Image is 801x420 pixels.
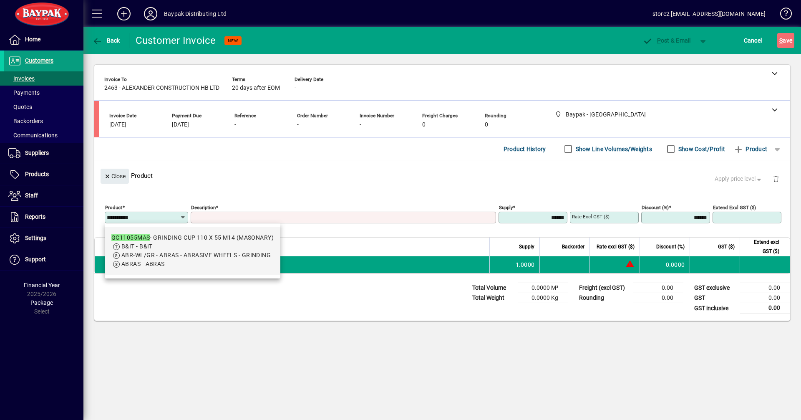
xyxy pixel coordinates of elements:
a: Payments [4,86,83,100]
button: Cancel [742,33,764,48]
span: Baypak - Onekawa [136,260,146,269]
span: Description [156,242,181,251]
span: Backorders [8,118,43,124]
td: Total Weight [468,293,518,303]
mat-label: Description [191,205,216,210]
a: Staff [4,185,83,206]
app-page-header-button: Close [98,172,131,180]
td: 0.00 [740,293,790,303]
td: 0.00 [740,283,790,293]
span: NEW [228,38,238,43]
button: Profile [137,6,164,21]
td: GST exclusive [690,283,740,293]
span: Quotes [8,104,32,110]
span: Backorder [562,242,584,251]
mat-label: Discount (%) [642,205,669,210]
span: Financial Year [24,282,60,288]
app-page-header-button: Back [83,33,129,48]
button: Apply price level [711,172,766,187]
span: Back [92,37,120,44]
td: 0.0000 Kg [518,293,568,303]
div: Customer Invoice [136,34,216,47]
td: Total Volume [468,283,518,293]
span: [DATE] [172,121,189,128]
div: store2 [EMAIL_ADDRESS][DOMAIN_NAME] [652,7,766,20]
td: 0.0000 [640,256,690,273]
a: Home [4,29,83,50]
td: Freight (excl GST) [575,283,633,293]
app-page-header-button: Delete [766,175,786,182]
a: Communications [4,128,83,142]
span: 0 [422,121,426,128]
span: Apply price level [715,175,763,183]
span: 2463 - ALEXANDER CONSTRUCTION HB LTD [104,85,219,91]
button: Close [101,169,129,184]
span: 1.0000 [516,261,535,269]
span: Supply [519,242,534,251]
td: GST [690,293,740,303]
button: Save [777,33,794,48]
span: Extend excl GST ($) [745,238,779,256]
span: Invoices [8,75,35,82]
span: 0 [485,121,488,128]
td: 0.00 [633,293,683,303]
span: Discount (%) [656,242,685,251]
a: Knowledge Base [774,2,791,29]
button: Back [90,33,122,48]
span: Staff [25,192,38,199]
span: [DATE] [109,121,126,128]
span: - [297,121,299,128]
td: Rounding [575,293,633,303]
a: Support [4,249,83,270]
button: Post & Email [638,33,695,48]
span: Close [104,170,126,183]
span: Cancel [744,34,762,47]
span: Customers [25,57,53,64]
a: Quotes [4,100,83,114]
td: 0.00 [633,283,683,293]
span: Product History [504,142,546,156]
span: Communications [8,132,58,139]
div: Product [94,160,790,191]
mat-label: Rate excl GST ($) [572,214,610,220]
mat-label: Product [105,205,122,210]
span: GST ($) [718,242,735,251]
label: Show Cost/Profit [677,145,725,153]
span: Support [25,256,46,263]
td: 0.0000 M³ [518,283,568,293]
span: Home [25,36,40,43]
span: ave [779,34,792,47]
span: Settings [25,235,46,241]
button: Delete [766,169,786,189]
span: Products [25,171,49,177]
a: Invoices [4,71,83,86]
span: Item [126,242,136,251]
a: Products [4,164,83,185]
span: ost & Email [642,37,691,44]
span: 20 days after EOM [232,85,280,91]
a: Reports [4,207,83,228]
td: 0.00 [740,303,790,314]
a: Suppliers [4,143,83,164]
div: Baypak Distributing Ltd [164,7,227,20]
span: Payments [8,89,40,96]
span: Package [30,299,53,306]
a: Backorders [4,114,83,128]
span: - [234,121,236,128]
span: Reports [25,213,45,220]
span: Suppliers [25,149,49,156]
button: Add [111,6,137,21]
span: S [779,37,783,44]
mat-label: Extend excl GST ($) [713,205,756,210]
label: Show Line Volumes/Weights [574,145,652,153]
span: Rate excl GST ($) [597,242,635,251]
span: P [657,37,661,44]
button: Product History [500,142,549,157]
td: GST inclusive [690,303,740,314]
mat-label: Supply [499,205,513,210]
span: - [295,85,296,91]
a: Settings [4,228,83,249]
span: - [360,121,361,128]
